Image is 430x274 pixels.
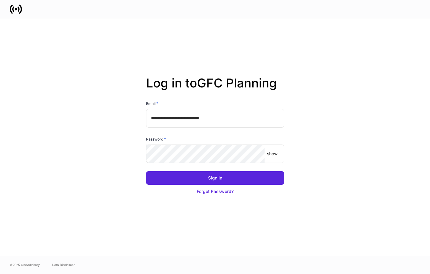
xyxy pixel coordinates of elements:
span: © 2025 OneAdvisory [10,262,40,267]
div: Forgot Password? [197,188,234,195]
button: Sign In [146,171,284,185]
h6: Password [146,136,166,142]
p: show [267,151,277,157]
button: Forgot Password? [146,185,284,198]
h6: Email [146,100,158,106]
a: Data Disclaimer [52,262,75,267]
h2: Log in to GFC Planning [146,76,284,100]
div: Sign In [208,175,222,181]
